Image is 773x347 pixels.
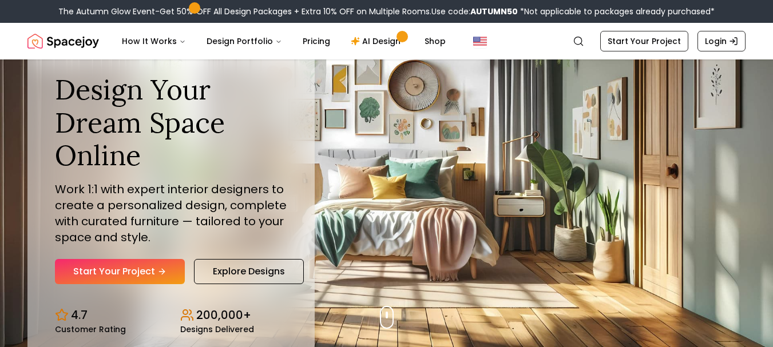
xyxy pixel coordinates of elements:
p: Work 1:1 with expert interior designers to create a personalized design, complete with curated fu... [55,181,287,245]
a: Login [697,31,746,51]
small: Customer Rating [55,325,126,333]
p: 4.7 [71,307,88,323]
h1: Design Your Dream Space Online [55,73,287,172]
button: Design Portfolio [197,30,291,53]
a: Explore Designs [194,259,304,284]
a: Start Your Project [55,259,185,284]
img: United States [473,34,487,48]
div: Design stats [55,298,287,333]
b: AUTUMN50 [470,6,518,17]
span: *Not applicable to packages already purchased* [518,6,715,17]
p: 200,000+ [196,307,251,323]
span: Use code: [431,6,518,17]
button: How It Works [113,30,195,53]
nav: Main [113,30,455,53]
a: Spacejoy [27,30,99,53]
a: Shop [415,30,455,53]
small: Designs Delivered [180,325,254,333]
nav: Global [27,23,746,59]
img: Spacejoy Logo [27,30,99,53]
div: The Autumn Glow Event-Get 50% OFF All Design Packages + Extra 10% OFF on Multiple Rooms. [58,6,715,17]
a: Start Your Project [600,31,688,51]
a: Pricing [294,30,339,53]
a: AI Design [342,30,413,53]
